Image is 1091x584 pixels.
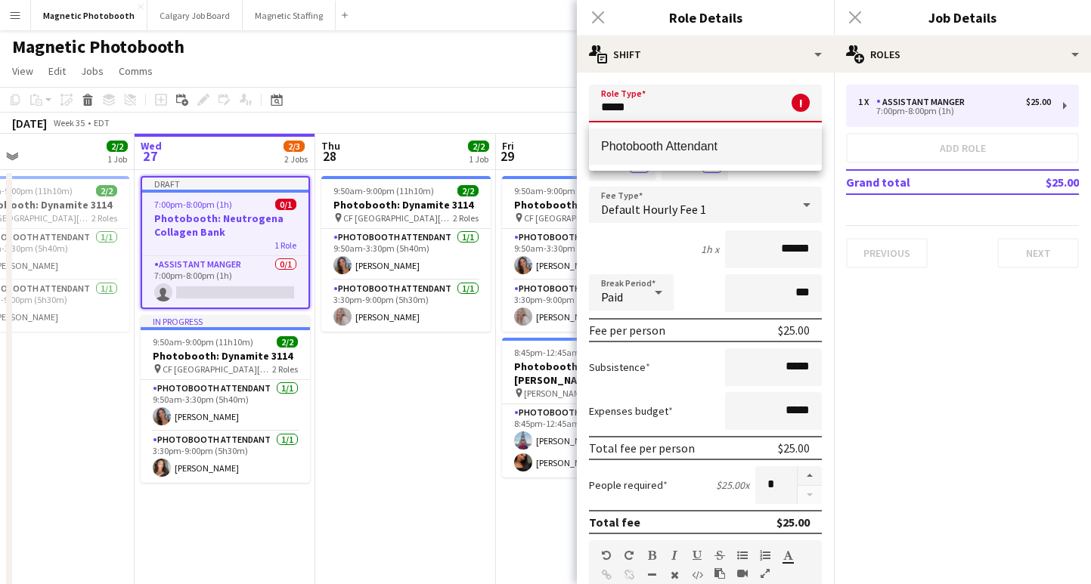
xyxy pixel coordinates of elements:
[876,97,971,107] div: Assistant Manger
[468,141,489,152] span: 2/2
[577,36,834,73] div: Shift
[502,139,514,153] span: Fri
[669,549,680,561] button: Italic
[142,212,308,239] h3: Photobooth: Neutrogena Collagen Bank
[589,514,640,530] div: Total fee
[113,61,159,81] a: Comms
[107,153,127,165] div: 1 Job
[589,323,665,338] div: Fee per person
[858,97,876,107] div: 1 x
[96,185,117,196] span: 2/2
[624,549,634,561] button: Redo
[147,1,243,30] button: Calgary Job Board
[846,170,998,194] td: Grand total
[714,567,725,579] button: Paste as plain text
[141,380,310,431] app-card-role: Photobooth Attendant1/19:50am-3:30pm (5h40m)[PERSON_NAME]
[601,139,810,153] span: Photobooth Attendant
[500,147,514,165] span: 29
[243,1,336,30] button: Magnetic Staffing
[153,336,253,348] span: 9:50am-9:00pm (11h10m)
[858,107,1051,115] div: 7:00pm-8:00pm (1h)
[321,229,491,280] app-card-role: Photobooth Attendant1/19:50am-3:30pm (5h40m)[PERSON_NAME]
[12,116,47,131] div: [DATE]
[714,549,725,561] button: Strikethrough
[601,549,612,561] button: Undo
[760,567,770,579] button: Fullscreen
[284,141,305,152] span: 2/3
[783,549,793,561] button: Text Color
[589,478,668,492] label: People required
[141,349,310,363] h3: Photobooth: Dynamite 3114
[141,315,310,483] app-job-card: In progress9:50am-9:00pm (11h10m)2/2Photobooth: Dynamite 3114 CF [GEOGRAPHIC_DATA][PERSON_NAME]2 ...
[589,360,650,374] label: Subsistence
[524,212,634,224] span: CF [GEOGRAPHIC_DATA][PERSON_NAME]
[142,256,308,307] app-card-role: Assistant Manger0/17:00pm-8:00pm (1h)
[31,1,147,30] button: Magnetic Photobooth
[834,8,1091,27] h3: Job Details
[12,36,184,58] h1: Magnetic Photobooth
[502,176,671,332] app-job-card: 9:50am-9:00pm (11h10m)2/2Photobooth: Dynamite 3114 CF [GEOGRAPHIC_DATA][PERSON_NAME]2 RolesPhotob...
[798,466,822,486] button: Increase
[502,404,671,477] app-card-role: Photobooth Attendant2/28:45pm-12:45am (4h)[PERSON_NAME][PERSON_NAME]
[601,202,706,217] span: Default Hourly Fee 1
[81,64,104,78] span: Jobs
[319,147,340,165] span: 28
[701,243,719,256] div: 1h x
[601,289,623,304] span: Paid
[502,360,671,387] h3: Photobooth: [PERSON_NAME]'s Wedding (3134)
[998,170,1079,194] td: $25.00
[272,363,298,375] span: 2 Roles
[502,338,671,477] app-job-card: 8:45pm-12:45am (4h) (Sat)2/2Photobooth: [PERSON_NAME]'s Wedding (3134) [PERSON_NAME][GEOGRAPHIC_D...
[333,185,434,196] span: 9:50am-9:00pm (11h10m)
[514,347,618,358] span: 8:45pm-12:45am (4h) (Sat)
[453,212,479,224] span: 2 Roles
[737,549,748,561] button: Unordered List
[646,569,657,581] button: Horizontal Line
[141,431,310,483] app-card-role: Photobooth Attendant1/13:30pm-9:00pm (5h30m)[PERSON_NAME]
[502,229,671,280] app-card-role: Photobooth Attendant1/19:50am-3:30pm (5h40m)[PERSON_NAME]
[274,239,296,251] span: 1 Role
[50,117,88,128] span: Week 35
[834,36,1091,73] div: Roles
[75,61,110,81] a: Jobs
[760,549,770,561] button: Ordered List
[42,61,72,81] a: Edit
[107,141,128,152] span: 2/2
[778,440,810,456] div: $25.00
[321,139,340,153] span: Thu
[737,567,748,579] button: Insert video
[12,64,33,78] span: View
[669,569,680,581] button: Clear Formatting
[138,147,162,165] span: 27
[154,199,232,210] span: 7:00pm-8:00pm (1h)
[716,478,749,492] div: $25.00 x
[457,185,479,196] span: 2/2
[646,549,657,561] button: Bold
[6,61,39,81] a: View
[141,315,310,327] div: In progress
[321,176,491,332] app-job-card: 9:50am-9:00pm (11h10m)2/2Photobooth: Dynamite 3114 CF [GEOGRAPHIC_DATA][PERSON_NAME]2 RolesPhotob...
[275,199,296,210] span: 0/1
[692,549,702,561] button: Underline
[524,388,637,399] span: [PERSON_NAME][GEOGRAPHIC_DATA]
[1026,97,1051,107] div: $25.00
[277,336,298,348] span: 2/2
[163,363,272,375] span: CF [GEOGRAPHIC_DATA][PERSON_NAME]
[589,404,673,418] label: Expenses budget
[589,440,695,456] div: Total fee per person
[141,176,310,309] app-job-card: Draft7:00pm-8:00pm (1h)0/1Photobooth: Neutrogena Collagen Bank1 RoleAssistant Manger0/17:00pm-8:0...
[343,212,453,224] span: CF [GEOGRAPHIC_DATA][PERSON_NAME]
[141,139,162,153] span: Wed
[284,153,308,165] div: 2 Jobs
[119,64,153,78] span: Comms
[776,514,810,530] div: $25.00
[502,198,671,212] h3: Photobooth: Dynamite 3114
[577,8,834,27] h3: Role Details
[514,185,615,196] span: 9:50am-9:00pm (11h10m)
[142,178,308,190] div: Draft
